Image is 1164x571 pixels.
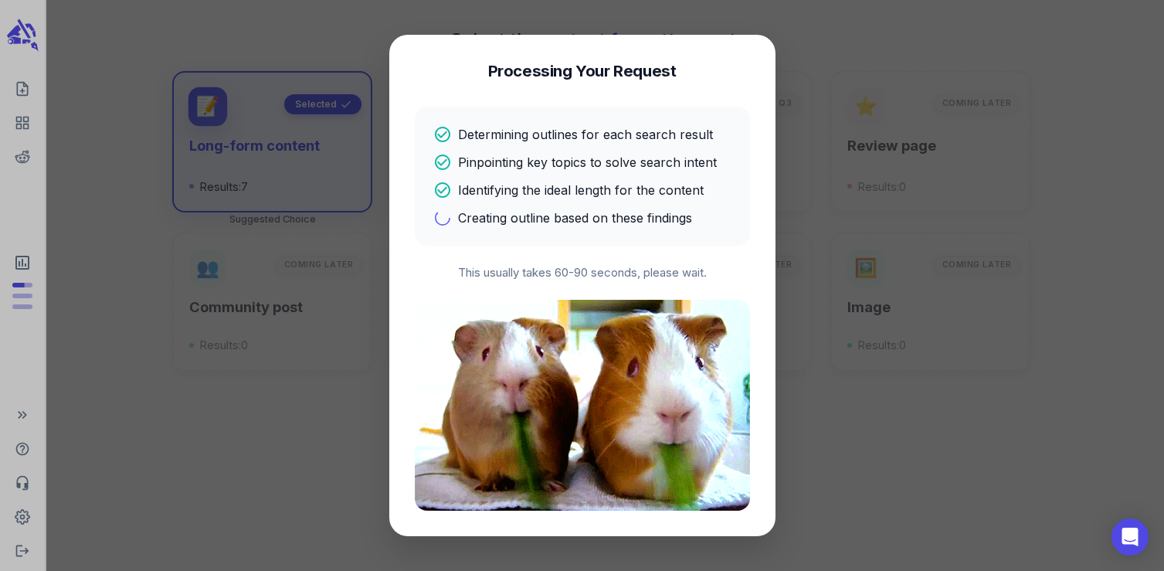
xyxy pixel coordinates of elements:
div: Open Intercom Messenger [1111,518,1149,556]
p: This usually takes 60-90 seconds, please wait. [415,264,750,282]
p: Pinpointing key topics to solve search intent [458,153,717,172]
p: Creating outline based on these findings [458,209,692,227]
p: Determining outlines for each search result [458,125,713,144]
h4: Processing Your Request [488,60,677,82]
p: Identifying the ideal length for the content [458,181,704,199]
img: Processing animation [415,300,750,511]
